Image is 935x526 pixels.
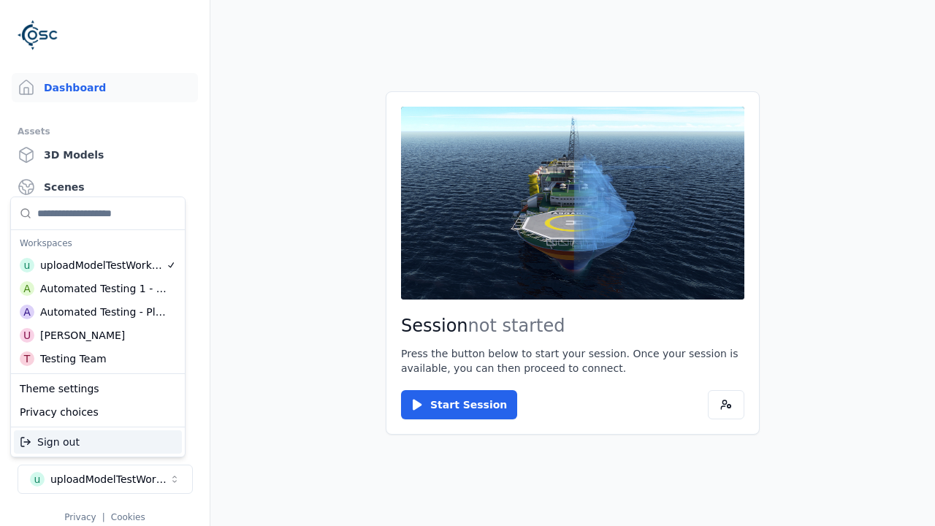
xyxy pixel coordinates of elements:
div: Suggestions [11,374,185,427]
div: A [20,305,34,319]
div: Testing Team [40,351,107,366]
div: Sign out [14,430,182,454]
div: Suggestions [11,427,185,457]
div: T [20,351,34,366]
div: Suggestions [11,197,185,373]
div: [PERSON_NAME] [40,328,125,343]
div: Automated Testing - Playwright [40,305,167,319]
div: A [20,281,34,296]
div: Privacy choices [14,400,182,424]
div: uploadModelTestWorkspace [40,258,166,272]
div: Automated Testing 1 - Playwright [40,281,167,296]
div: U [20,328,34,343]
div: Theme settings [14,377,182,400]
div: u [20,258,34,272]
div: Workspaces [14,233,182,254]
